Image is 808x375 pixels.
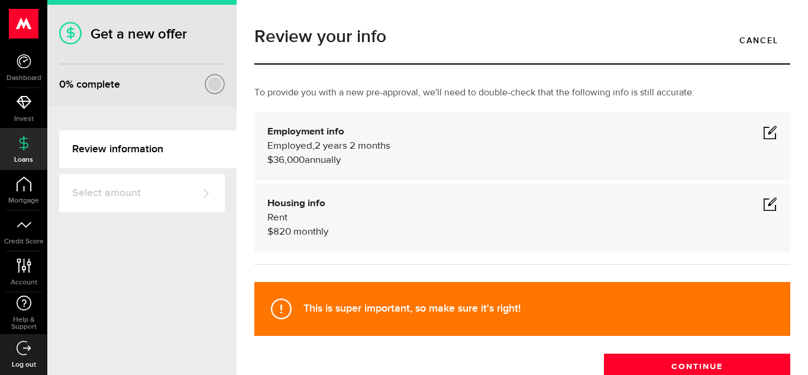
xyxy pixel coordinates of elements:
[267,141,312,151] span: Employed
[267,155,305,165] span: $36,000
[267,127,344,137] b: Employment info
[59,78,66,91] span: 0
[9,5,45,40] button: Open LiveChat chat widget
[267,213,287,223] span: Rent
[59,130,237,168] a: Review information
[59,174,225,212] a: Select amount
[267,227,273,237] span: $
[315,141,390,151] span: 2 years 2 months
[293,227,328,237] span: monthly
[267,198,325,209] b: Housing info
[273,227,291,237] span: 820
[59,74,120,95] div: % complete
[305,155,341,165] span: annually
[254,86,790,100] p: To provide you with a new pre-approval, we'll need to double-check that the following info is sti...
[312,141,315,151] span: ,
[303,302,521,315] strong: This is super important, so make sure it's right!
[59,25,225,43] h1: Get a new offer
[254,28,790,46] h1: Review your info
[728,28,790,53] a: Cancel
